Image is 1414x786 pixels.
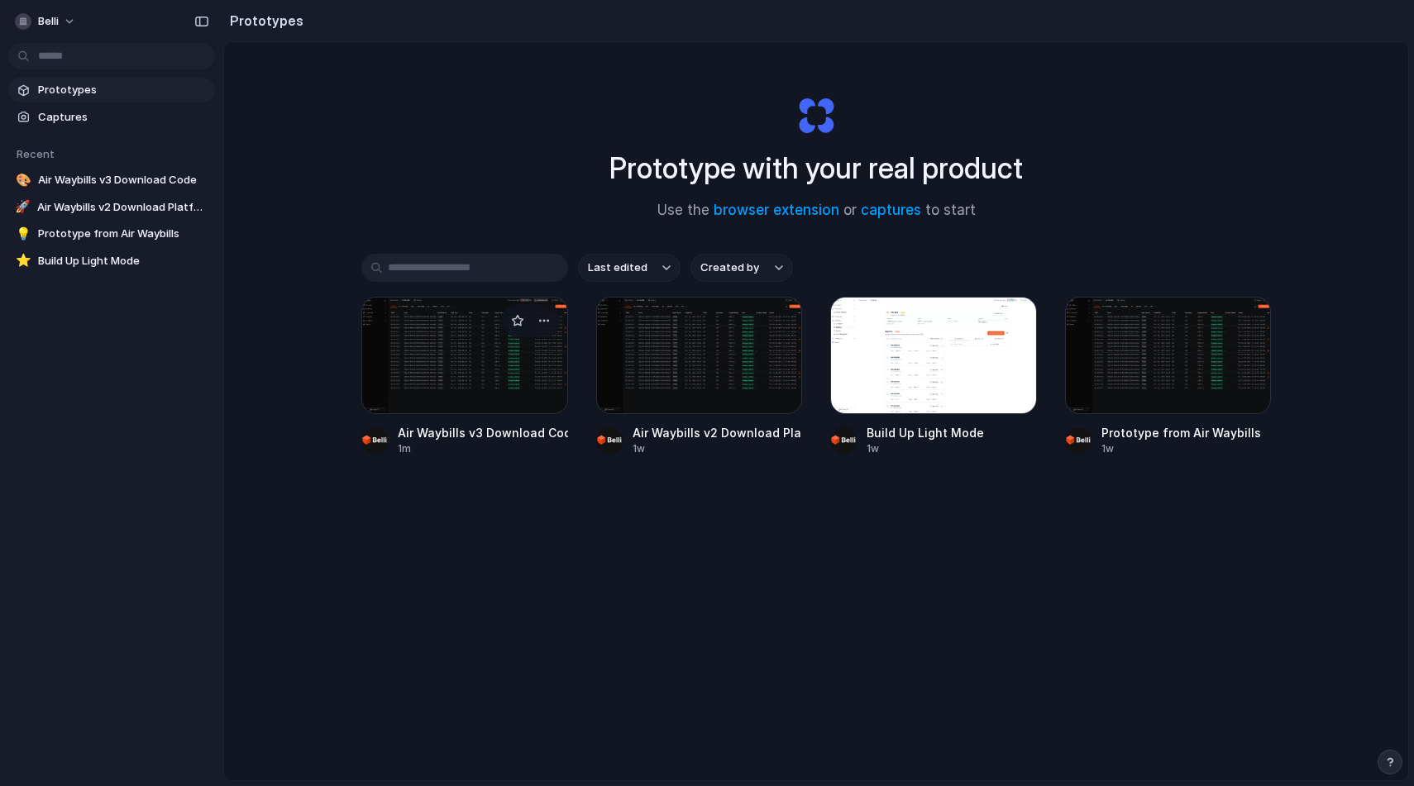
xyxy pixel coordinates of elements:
[15,253,31,269] div: ⭐
[8,249,215,274] a: ⭐Build Up Light Mode
[38,253,208,269] span: Build Up Light Mode
[588,260,647,276] span: Last edited
[596,297,803,456] a: Air Waybills v2 Download PlatformAir Waybills v2 Download Platform1w
[633,441,803,456] div: 1w
[867,424,984,441] div: Build Up Light Mode
[398,424,568,441] div: Air Waybills v3 Download Code
[38,109,208,126] span: Captures
[15,226,31,242] div: 💡
[8,222,215,246] a: 💡Prototype from Air Waybills
[38,82,208,98] span: Prototypes
[37,199,208,216] span: Air Waybills v2 Download Platform
[714,202,839,218] a: browser extension
[690,254,793,282] button: Created by
[609,146,1023,190] h1: Prototype with your real product
[578,254,681,282] button: Last edited
[15,172,31,188] div: 🎨
[8,195,215,220] a: 🚀Air Waybills v2 Download Platform
[830,297,1037,456] a: Build Up Light ModeBuild Up Light Mode1w
[223,11,303,31] h2: Prototypes
[17,147,55,160] span: Recent
[8,105,215,130] a: Captures
[15,199,31,216] div: 🚀
[8,8,84,35] button: belli
[398,441,568,456] div: 1m
[657,200,976,222] span: Use the or to start
[361,297,568,456] a: Air Waybills v3 Download CodeAir Waybills v3 Download Code1m
[700,260,759,276] span: Created by
[38,226,208,242] span: Prototype from Air Waybills
[1101,441,1261,456] div: 1w
[867,441,984,456] div: 1w
[38,172,208,188] span: Air Waybills v3 Download Code
[38,13,59,30] span: belli
[8,168,215,193] a: 🎨Air Waybills v3 Download Code
[8,78,215,102] a: Prototypes
[1065,297,1272,456] a: Prototype from Air WaybillsPrototype from Air Waybills1w
[861,202,921,218] a: captures
[1101,424,1261,441] div: Prototype from Air Waybills
[633,424,803,441] div: Air Waybills v2 Download Platform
